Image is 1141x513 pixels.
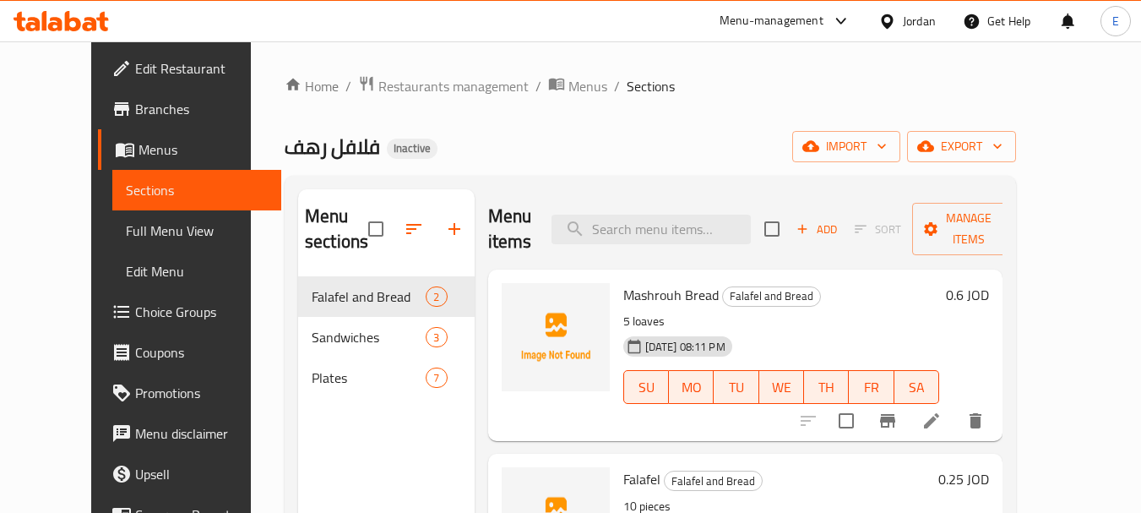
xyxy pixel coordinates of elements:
span: 7 [427,370,446,386]
button: WE [759,370,804,404]
span: export [921,136,1002,157]
button: Branch-specific-item [867,401,908,441]
button: Add [790,216,844,243]
span: FR [856,375,887,400]
h6: 0.25 JOD [938,467,989,491]
div: items [426,327,447,347]
li: / [614,76,620,96]
span: Menus [568,76,607,96]
div: items [426,287,447,307]
a: Promotions [98,373,282,413]
a: Menus [98,129,282,170]
h2: Menu sections [305,204,368,254]
span: SA [901,375,932,400]
h6: 0.6 JOD [946,283,989,307]
div: Jordan [903,12,936,30]
span: Full Menu View [126,221,269,241]
span: WE [766,375,797,400]
a: Edit Menu [112,251,282,292]
span: TU [720,375,752,400]
p: 5 loaves [623,311,940,332]
button: TH [804,370,849,404]
span: 3 [427,330,446,346]
span: Select section [754,211,790,247]
span: Restaurants management [378,76,529,96]
input: search [551,215,751,244]
span: Falafel and Bread [312,287,426,307]
button: TU [714,370,758,404]
a: Edit menu item [921,411,942,431]
span: TH [811,375,842,400]
span: Sections [627,76,675,96]
nav: breadcrumb [285,75,1016,97]
span: Sandwiches [312,327,426,347]
span: Mashrouh Bread [623,282,719,308]
button: FR [849,370,894,404]
img: Mashrouh Bread [502,283,610,391]
span: Coupons [135,342,269,363]
span: فلافل رهف [285,128,380,166]
span: import [806,136,887,157]
button: delete [955,401,996,441]
button: import [792,131,900,162]
span: Promotions [135,383,269,403]
div: Falafel and Bread [664,471,763,491]
span: SU [631,375,662,400]
a: Upsell [98,454,282,494]
li: / [345,76,351,96]
div: items [426,368,447,388]
a: Coupons [98,332,282,373]
span: Upsell [135,464,269,484]
span: Falafel and Bread [665,472,762,491]
span: Branches [135,99,269,119]
div: Menu-management [720,11,823,31]
span: MO [676,375,707,400]
button: SA [894,370,939,404]
span: Select to update [829,403,864,439]
a: Menus [548,75,607,97]
a: Menu disclaimer [98,413,282,454]
span: Edit Menu [126,261,269,281]
span: Inactive [387,141,437,156]
span: Plates [312,368,426,388]
span: Select section first [844,216,912,243]
a: Choice Groups [98,292,282,332]
button: export [907,131,1016,162]
span: Choice Groups [135,302,269,322]
button: Add section [434,209,475,249]
a: Restaurants management [358,75,529,97]
span: Sections [126,180,269,200]
span: Edit Restaurant [135,58,269,79]
a: Edit Restaurant [98,48,282,89]
div: Falafel and Bread2 [298,276,475,317]
span: Add [794,220,839,239]
h2: Menu items [488,204,532,254]
a: Full Menu View [112,210,282,251]
button: Manage items [912,203,1025,255]
a: Home [285,76,339,96]
button: MO [669,370,714,404]
div: Inactive [387,139,437,159]
a: Sections [112,170,282,210]
span: Add item [790,216,844,243]
div: Sandwiches3 [298,317,475,357]
span: Menus [139,139,269,160]
div: Plates7 [298,357,475,398]
a: Branches [98,89,282,129]
li: / [535,76,541,96]
span: Falafel and Bread [723,287,820,306]
span: 2 [427,289,446,305]
span: Falafel [623,467,660,492]
button: SU [623,370,669,404]
span: [DATE] 08:11 PM [638,339,732,355]
span: Manage items [926,208,1012,250]
div: Falafel and Bread [722,287,821,307]
nav: Menu sections [298,270,475,405]
span: Menu disclaimer [135,423,269,444]
span: E [1112,12,1119,30]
